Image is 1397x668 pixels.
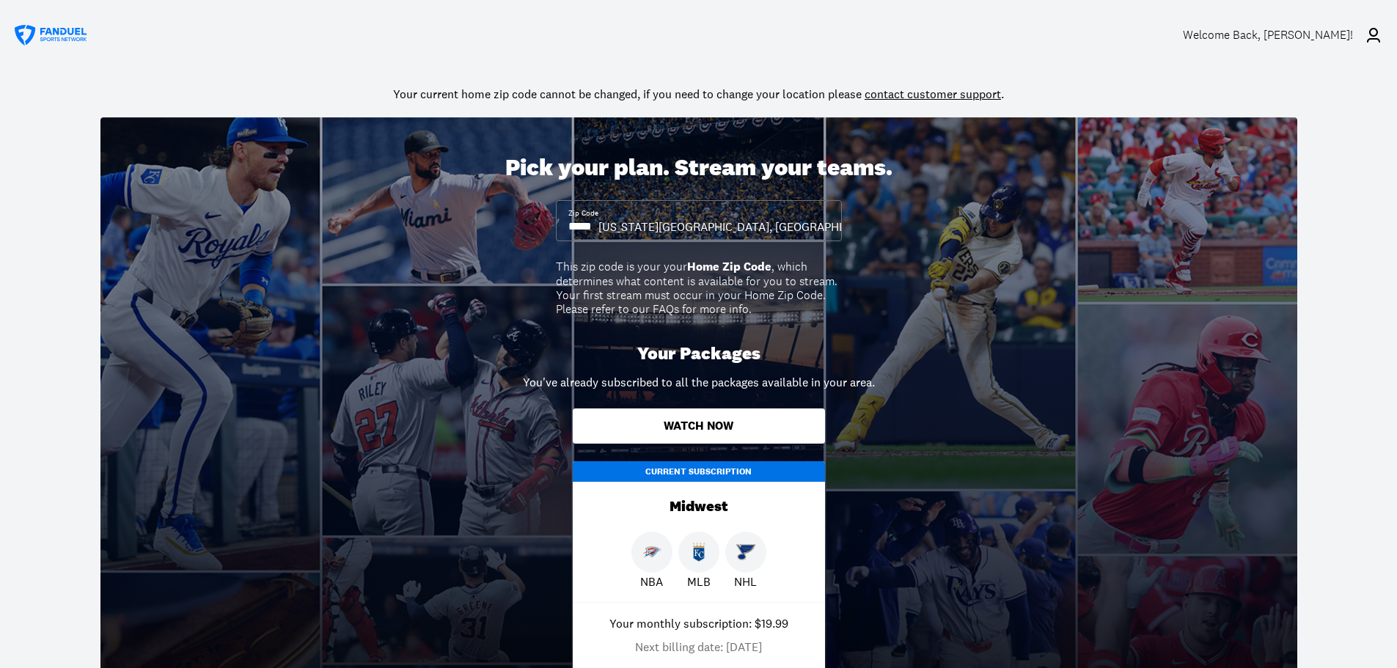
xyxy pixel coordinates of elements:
img: Royals [689,543,708,562]
div: Welcome Back , [PERSON_NAME]! [1183,28,1353,42]
div: Your current home zip code cannot be changed, if you need to change your location please . [393,85,1004,103]
p: NBA [640,573,663,590]
p: Your Packages [637,343,760,364]
p: Next billing date: [DATE] [635,638,762,656]
a: Welcome Back, [PERSON_NAME]! [1183,15,1382,56]
p: Your monthly subscription: $19.99 [609,614,788,632]
div: Current Subscription [573,461,825,482]
p: MLB [687,573,711,590]
p: You've already subscribed to all the packages available in your area. [523,373,875,391]
div: Pick your plan. Stream your teams. [505,154,892,182]
img: Thunder [642,543,661,562]
a: contact customer support [865,87,1001,101]
div: Midwest [573,482,825,532]
p: NHL [734,573,757,590]
img: Blues [736,543,755,562]
b: Home Zip Code [687,259,771,274]
div: [US_STATE][GEOGRAPHIC_DATA], [GEOGRAPHIC_DATA] [598,219,886,235]
button: Watch Now [573,408,825,444]
div: This zip code is your your , which determines what content is available for you to stream. Your f... [556,260,842,316]
div: Zip Code [568,208,598,219]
